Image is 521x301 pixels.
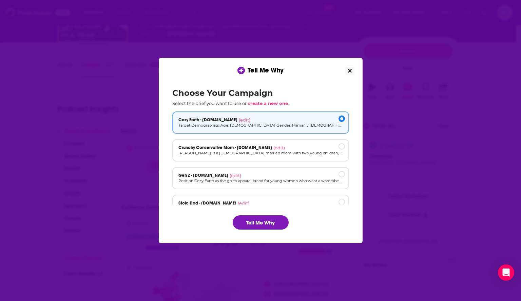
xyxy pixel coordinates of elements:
[238,200,249,206] span: (edit)
[172,88,349,98] h2: Choose Your Campaign
[345,67,354,75] button: Close
[239,117,250,123] span: (edit)
[178,145,272,150] span: Crunchy Conservative Mom - [DOMAIN_NAME]
[248,66,284,74] span: Tell Me Why
[498,264,514,281] div: Open Intercom Messenger
[178,173,228,178] span: Gen Z - [DOMAIN_NAME]
[178,150,343,156] p: [PERSON_NAME] is a [DEMOGRAPHIC_DATA] married mom with two young children, living in a suburban o...
[238,68,244,73] img: tell me why sparkle
[172,101,349,106] p: Select the brief you want to use or .
[273,145,285,150] span: (edit)
[233,215,289,230] button: Tell Me Why
[178,178,343,184] p: Position Cozy Earth as the go-to apparel brand for young women who want a wardrobe that’s as styl...
[178,123,343,128] p: Target Demographics: Age: [DEMOGRAPHIC_DATA] Gender: Primarily [DEMOGRAPHIC_DATA] (60-70%) but al...
[178,117,237,123] span: Cozy Earth - [DOMAIN_NAME]
[230,173,241,178] span: (edit)
[248,101,288,106] span: create a new one
[178,200,236,206] span: Stoic Dad - [DOMAIN_NAME]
